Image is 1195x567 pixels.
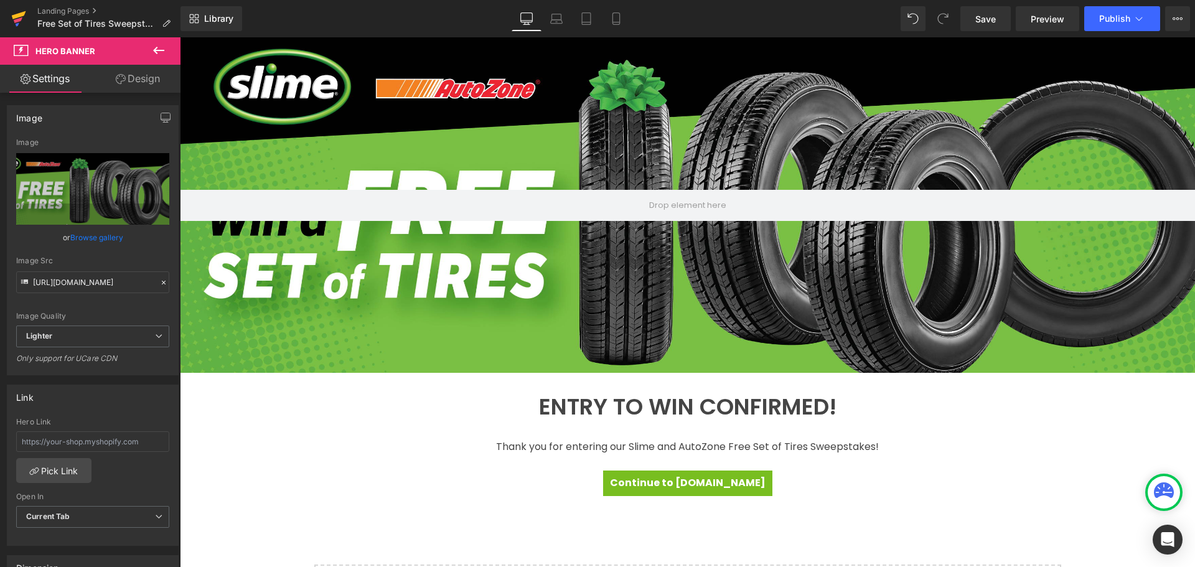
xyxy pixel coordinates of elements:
span: Save [975,12,996,26]
span: Library [204,13,233,24]
div: Image [16,106,42,123]
button: Undo [901,6,926,31]
a: Design [93,65,183,93]
div: Hero Link [16,418,169,426]
span: Continue to [DOMAIN_NAME] [430,439,586,453]
a: Landing Pages [37,6,180,16]
div: Open In [16,492,169,501]
a: Desktop [512,6,541,31]
a: Browse gallery [70,227,123,248]
span: Publish [1099,14,1130,24]
a: Laptop [541,6,571,31]
b: Current Tab [26,512,70,521]
a: Mobile [601,6,631,31]
h1: ENTRY TO WIN CONFIRMED! [144,354,872,385]
button: Publish [1084,6,1160,31]
a: New Library [180,6,242,31]
div: Open Intercom Messenger [1153,525,1183,555]
div: Link [16,385,34,403]
button: More [1165,6,1190,31]
div: Image Quality [16,312,169,321]
button: Redo [930,6,955,31]
input: https://your-shop.myshopify.com [16,431,169,452]
input: Link [16,271,169,293]
div: or [16,231,169,244]
span: Free Set of Tires Sweepstakes Thank You Page [37,19,157,29]
a: Pick Link [16,458,91,483]
span: Hero Banner [35,46,95,56]
div: Image Src [16,256,169,265]
div: Thank you for entering our Slime and AutoZone Free Set of Tires Sweepstakes! [144,401,872,418]
span: Preview [1031,12,1064,26]
b: Lighter [26,331,52,340]
a: Tablet [571,6,601,31]
a: Continue to [DOMAIN_NAME] [423,433,593,459]
div: Image [16,138,169,147]
div: Only support for UCare CDN [16,354,169,372]
a: Preview [1016,6,1079,31]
